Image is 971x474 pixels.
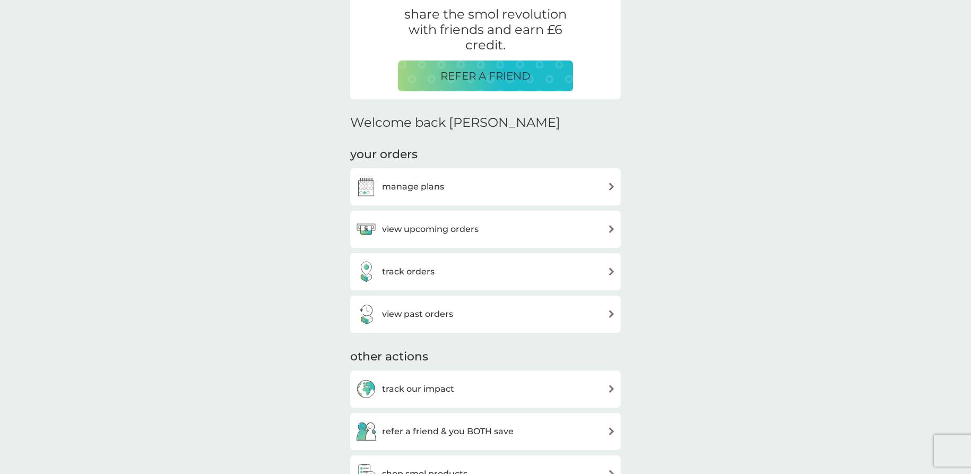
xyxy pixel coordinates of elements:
h3: manage plans [382,180,444,194]
img: arrow right [608,427,615,435]
p: REFER A FRIEND [440,67,531,84]
h3: view past orders [382,307,453,321]
img: arrow right [608,225,615,233]
img: arrow right [608,385,615,393]
img: arrow right [608,183,615,191]
p: share the smol revolution with friends and earn £6 credit. [398,7,573,53]
h3: view upcoming orders [382,222,479,236]
img: arrow right [608,268,615,275]
h2: Welcome back [PERSON_NAME] [350,115,560,131]
h3: refer a friend & you BOTH save [382,425,514,438]
h3: track our impact [382,382,454,396]
h3: other actions [350,349,428,365]
img: arrow right [608,310,615,318]
h3: your orders [350,146,418,163]
h3: track orders [382,265,435,279]
button: REFER A FRIEND [398,61,573,91]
